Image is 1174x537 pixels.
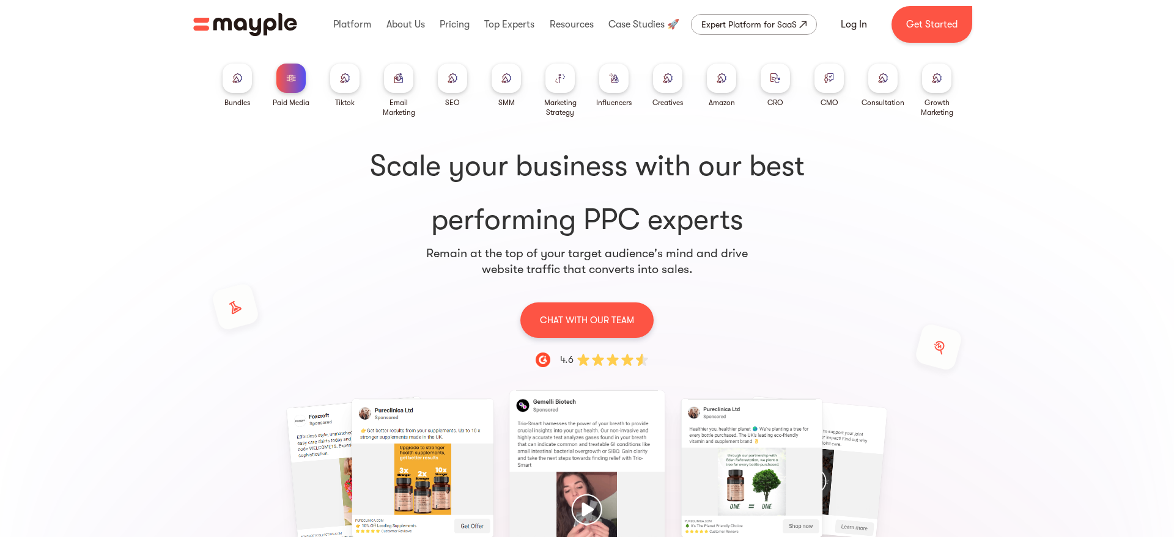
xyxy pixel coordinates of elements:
a: Paid Media [273,64,309,108]
div: CRO [767,98,783,108]
div: Expert Platform for SaaS [701,17,797,32]
p: CHAT WITH OUR TEAM [540,312,634,328]
img: Mayple logo [193,13,297,36]
div: Pricing [437,5,473,44]
div: Resources [547,5,597,44]
a: CMO [814,64,844,108]
a: Influencers [596,64,632,108]
div: Amazon [709,98,735,108]
div: Email Marketing [377,98,421,117]
div: Growth Marketing [915,98,959,117]
a: CRO [761,64,790,108]
a: Log In [826,10,882,39]
a: Tiktok [330,64,360,108]
a: Creatives [652,64,683,108]
p: Remain at the top of your target audience's mind and drive website traffic that converts into sales. [426,246,748,277]
a: Amazon [707,64,736,108]
a: Consultation [862,64,904,108]
a: Expert Platform for SaaS [691,14,817,35]
a: SEO [438,64,467,108]
div: Consultation [862,98,904,108]
h1: performing PPC experts [215,147,959,239]
div: 4.6 [560,353,574,367]
a: Growth Marketing [915,64,959,117]
div: 2 / 15 [684,402,819,534]
div: About Us [383,5,428,44]
div: Paid Media [273,98,309,108]
div: Creatives [652,98,683,108]
a: home [193,13,297,36]
a: SMM [492,64,521,108]
div: 15 / 15 [355,402,490,535]
div: Bundles [224,98,250,108]
span: Scale your business with our best [215,147,959,186]
a: CHAT WITH OUR TEAM [520,302,654,338]
div: CMO [821,98,838,108]
a: Get Started [892,6,972,43]
a: Marketing Strategy [538,64,582,117]
a: Email Marketing [377,64,421,117]
div: SEO [445,98,460,108]
div: Influencers [596,98,632,108]
div: Platform [330,5,374,44]
div: Top Experts [481,5,537,44]
div: Tiktok [335,98,355,108]
div: 3 / 15 [848,402,983,533]
div: Marketing Strategy [538,98,582,117]
a: Bundles [223,64,252,108]
div: SMM [498,98,515,108]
